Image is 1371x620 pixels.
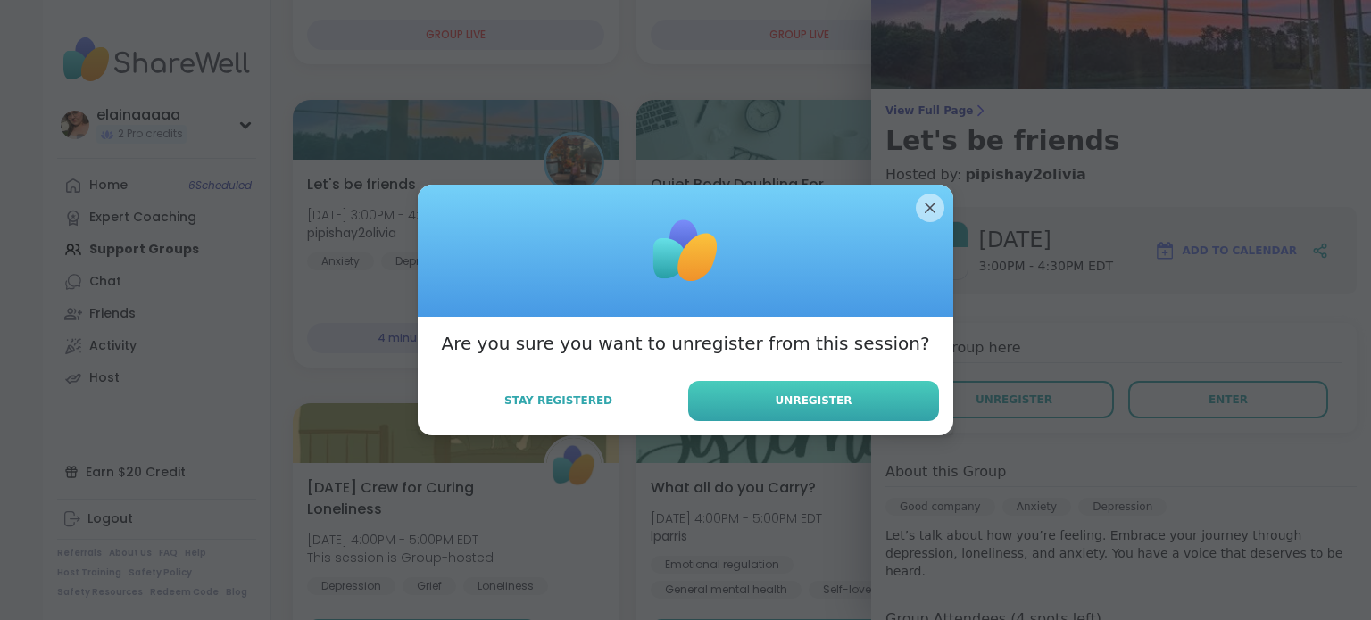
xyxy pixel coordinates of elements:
button: Stay Registered [432,382,685,419]
img: ShareWell Logomark [641,206,730,295]
span: Unregister [776,393,852,409]
h3: Are you sure you want to unregister from this session? [441,331,929,356]
button: Unregister [688,381,939,421]
span: Stay Registered [504,393,612,409]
